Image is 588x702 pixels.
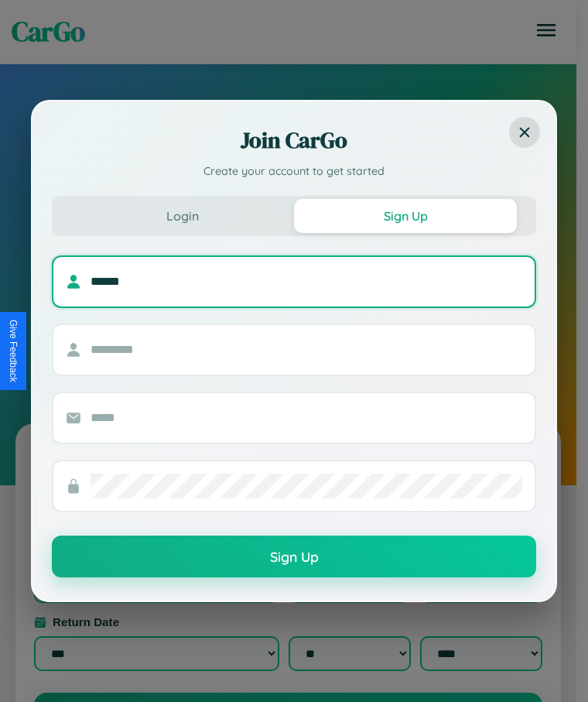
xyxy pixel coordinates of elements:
button: Sign Up [52,536,536,577]
button: Login [71,199,294,233]
div: Give Feedback [8,320,19,382]
button: Sign Up [294,199,517,233]
p: Create your account to get started [52,163,536,180]
h2: Join CarGo [52,125,536,156]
